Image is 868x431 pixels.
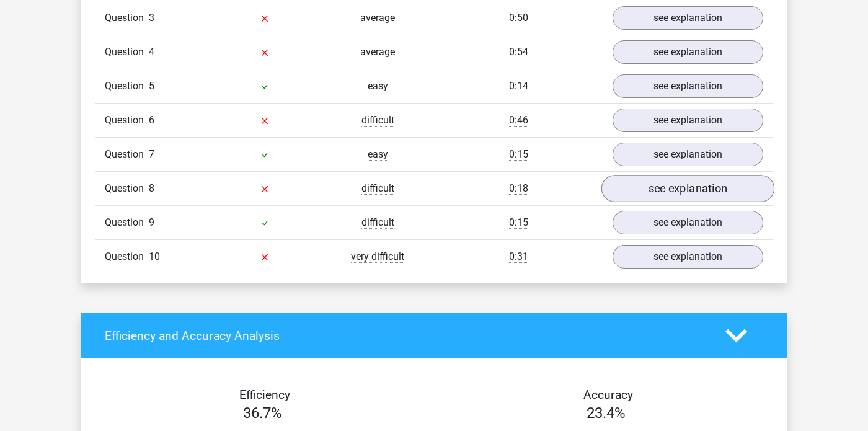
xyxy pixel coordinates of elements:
span: Question [105,147,149,162]
span: Question [105,45,149,60]
span: difficult [361,182,394,195]
h4: Efficiency and Accuracy Analysis [105,329,707,343]
span: Question [105,11,149,25]
span: 9 [149,216,154,228]
span: 0:15 [509,148,528,161]
span: very difficult [351,251,404,263]
a: see explanation [613,40,763,64]
a: see explanation [613,245,763,269]
span: Question [105,113,149,128]
span: difficult [361,216,394,229]
span: Question [105,215,149,230]
a: see explanation [613,143,763,166]
span: easy [368,80,388,92]
span: 10 [149,251,160,262]
span: 0:46 [509,114,528,127]
h4: Accuracy [448,388,768,402]
span: 0:31 [509,251,528,263]
span: 5 [149,80,154,92]
span: 4 [149,46,154,58]
a: see explanation [613,211,763,234]
span: easy [368,148,388,161]
span: Question [105,79,149,94]
span: 0:18 [509,182,528,195]
span: Question [105,181,149,196]
span: 36.7% [243,404,282,422]
a: see explanation [613,109,763,132]
a: see explanation [613,6,763,30]
span: 0:15 [509,216,528,229]
span: average [360,12,395,24]
span: 8 [149,182,154,194]
h4: Efficiency [105,388,425,402]
span: 6 [149,114,154,126]
span: average [360,46,395,58]
span: 0:50 [509,12,528,24]
span: 3 [149,12,154,24]
span: difficult [361,114,394,127]
span: 0:14 [509,80,528,92]
span: Question [105,249,149,264]
a: see explanation [601,176,774,203]
span: 7 [149,148,154,160]
a: see explanation [613,74,763,98]
span: 0:54 [509,46,528,58]
span: 23.4% [587,404,626,422]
